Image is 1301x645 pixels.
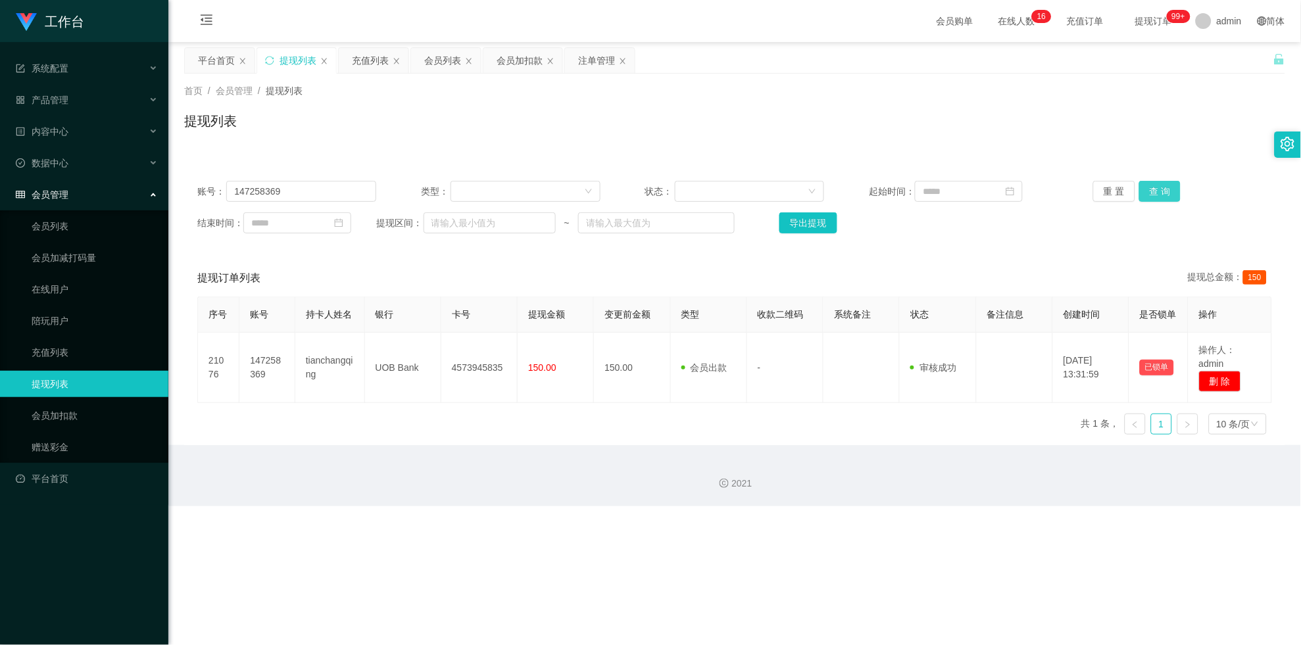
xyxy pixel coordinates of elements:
a: 赠送彩金 [32,434,158,460]
li: 下一页 [1177,414,1198,435]
a: 陪玩用户 [32,308,158,334]
span: 150.00 [528,362,556,373]
td: 150.00 [594,333,670,403]
a: 充值列表 [32,339,158,366]
span: 创建时间 [1064,309,1100,320]
li: 上一页 [1125,414,1146,435]
span: 在线人数 [992,16,1042,26]
h1: 提现列表 [184,111,237,131]
span: / [258,85,260,96]
span: / [208,85,210,96]
td: 21076 [198,333,239,403]
i: 图标: close [393,57,401,65]
span: 状态 [910,309,929,320]
a: 图标: dashboard平台首页 [16,466,158,492]
span: 银行 [376,309,394,320]
img: logo.9652507e.png [16,13,37,32]
td: 4573945835 [441,333,518,403]
input: 请输入 [226,181,376,202]
i: 图标: menu-fold [184,1,229,43]
a: 工作台 [16,16,84,26]
div: 10 条/页 [1217,414,1250,434]
i: 图标: table [16,190,25,199]
span: 账号： [197,185,226,199]
span: ~ [556,216,578,230]
i: 图标: close [465,57,473,65]
span: 会员管理 [216,85,253,96]
input: 请输入最大值为 [578,212,735,233]
i: 图标: profile [16,127,25,136]
span: 会员出款 [681,362,727,373]
h1: 工作台 [45,1,84,43]
span: 状态： [645,185,675,199]
i: 图标: calendar [334,218,343,227]
sup: 16 [1032,10,1051,23]
i: 图标: down [585,187,593,197]
span: 首页 [184,85,203,96]
li: 1 [1151,414,1172,435]
i: 图标: check-circle-o [16,158,25,168]
span: 类型 [681,309,700,320]
span: 审核成功 [910,362,956,373]
i: 图标: down [808,187,816,197]
span: 卡号 [452,309,470,320]
span: 150 [1243,270,1267,285]
i: 图标: sync [265,56,274,65]
a: 会员列表 [32,213,158,239]
span: 操作人：admin [1199,345,1236,369]
button: 查 询 [1139,181,1181,202]
i: 图标: right [1184,421,1192,429]
td: tianchangqing [295,333,365,403]
span: 系统配置 [16,63,68,74]
span: 提现区间： [376,216,423,230]
div: 平台首页 [198,48,235,73]
span: 类型： [421,185,451,199]
div: 提现列表 [280,48,316,73]
i: 图标: close [547,57,554,65]
i: 图标: appstore-o [16,95,25,105]
a: 会员加扣款 [32,402,158,429]
td: 147258369 [239,333,295,403]
a: 提现列表 [32,371,158,397]
div: 注单管理 [578,48,615,73]
span: 操作 [1199,309,1217,320]
li: 共 1 条， [1081,414,1119,435]
i: 图标: close [619,57,627,65]
button: 重 置 [1093,181,1135,202]
div: 充值列表 [352,48,389,73]
span: 提现金额 [528,309,565,320]
i: 图标: global [1258,16,1267,26]
div: 会员加扣款 [497,48,543,73]
span: 提现订单列表 [197,270,260,286]
a: 会员加减打码量 [32,245,158,271]
i: 图标: copyright [720,479,729,488]
a: 在线用户 [32,276,158,302]
span: 会员管理 [16,189,68,200]
input: 请输入最小值为 [424,212,556,233]
span: 起始时间： [869,185,915,199]
i: 图标: form [16,64,25,73]
span: 结束时间： [197,216,243,230]
button: 已锁单 [1140,360,1174,375]
div: 2021 [179,477,1290,490]
span: 持卡人姓名 [306,309,352,320]
i: 图标: unlock [1273,53,1285,65]
span: 产品管理 [16,95,68,105]
span: 变更前金额 [604,309,650,320]
span: - [758,362,761,373]
i: 图标: close [239,57,247,65]
div: 提现总金额： [1188,270,1272,286]
span: 数据中心 [16,158,68,168]
span: 收款二维码 [758,309,804,320]
span: 内容中心 [16,126,68,137]
i: 图标: close [320,57,328,65]
button: 删 除 [1199,371,1241,392]
span: 备注信息 [987,309,1024,320]
span: 系统备注 [834,309,871,320]
p: 1 [1037,10,1042,23]
td: UOB Bank [365,333,441,403]
i: 图标: left [1131,421,1139,429]
span: 提现订单 [1129,16,1179,26]
i: 图标: down [1251,420,1259,429]
sup: 1106 [1167,10,1191,23]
